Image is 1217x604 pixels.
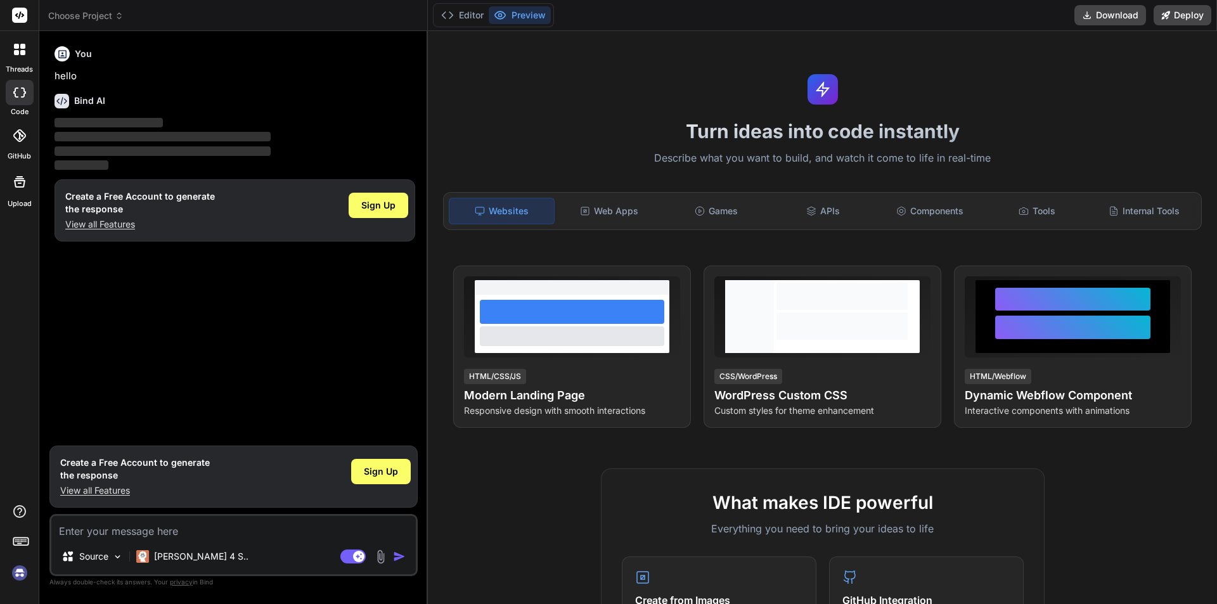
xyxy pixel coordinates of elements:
[60,484,210,497] p: View all Features
[55,118,163,127] span: ‌
[55,132,271,141] span: ‌
[136,550,149,563] img: Claude 4 Sonnet
[622,489,1024,516] h2: What makes IDE powerful
[60,456,210,482] h1: Create a Free Account to generate the response
[878,198,982,224] div: Components
[1074,5,1146,25] button: Download
[435,120,1209,143] h1: Turn ideas into code instantly
[771,198,875,224] div: APIs
[65,190,215,215] h1: Create a Free Account to generate the response
[714,404,930,417] p: Custom styles for theme enhancement
[622,521,1024,536] p: Everything you need to bring your ideas to life
[74,94,105,107] h6: Bind AI
[965,404,1181,417] p: Interactive components with animations
[6,64,33,75] label: threads
[1091,198,1196,224] div: Internal Tools
[49,576,418,588] p: Always double-check its answers. Your in Bind
[489,6,551,24] button: Preview
[8,198,32,209] label: Upload
[11,106,29,117] label: code
[464,387,680,404] h4: Modern Landing Page
[664,198,769,224] div: Games
[55,69,415,84] p: hello
[435,150,1209,167] p: Describe what you want to build, and watch it come to life in real-time
[464,404,680,417] p: Responsive design with smooth interactions
[79,550,108,563] p: Source
[393,550,406,563] img: icon
[1154,5,1211,25] button: Deploy
[557,198,662,224] div: Web Apps
[714,369,782,384] div: CSS/WordPress
[965,369,1031,384] div: HTML/Webflow
[361,199,396,212] span: Sign Up
[8,151,31,162] label: GitHub
[714,387,930,404] h4: WordPress Custom CSS
[449,198,555,224] div: Websites
[75,48,92,60] h6: You
[436,6,489,24] button: Editor
[55,146,271,156] span: ‌
[9,562,30,584] img: signin
[373,549,388,564] img: attachment
[65,218,215,231] p: View all Features
[965,387,1181,404] h4: Dynamic Webflow Component
[55,160,108,170] span: ‌
[364,465,398,478] span: Sign Up
[464,369,526,384] div: HTML/CSS/JS
[170,578,193,586] span: privacy
[112,551,123,562] img: Pick Models
[48,10,124,22] span: Choose Project
[154,550,248,563] p: [PERSON_NAME] 4 S..
[985,198,1090,224] div: Tools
